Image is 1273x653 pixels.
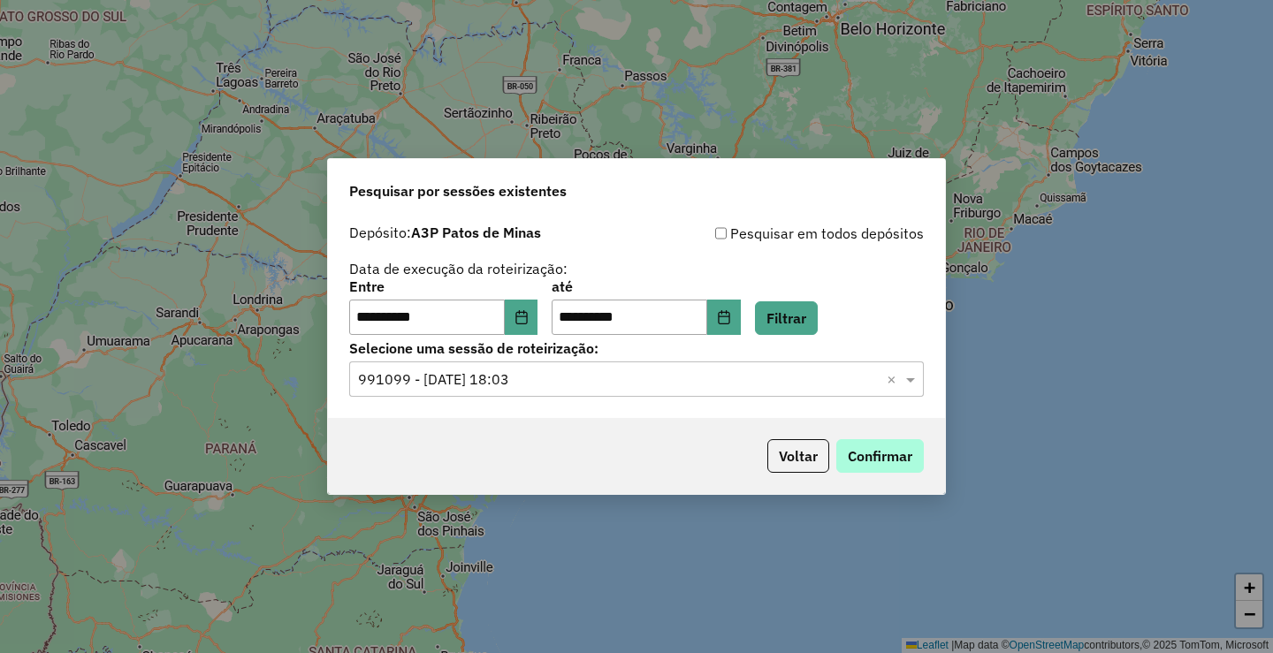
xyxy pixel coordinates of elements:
label: Depósito: [349,222,541,243]
label: Entre [349,276,537,297]
button: Choose Date [707,300,741,335]
span: Clear all [887,368,902,390]
button: Choose Date [505,300,538,335]
label: Data de execução da roteirização: [349,258,568,279]
button: Filtrar [755,301,818,335]
label: Selecione uma sessão de roteirização: [349,338,924,359]
div: Pesquisar em todos depósitos [636,223,924,244]
button: Confirmar [836,439,924,473]
label: até [552,276,740,297]
button: Voltar [767,439,829,473]
span: Pesquisar por sessões existentes [349,180,567,201]
strong: A3P Patos de Minas [411,224,541,241]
